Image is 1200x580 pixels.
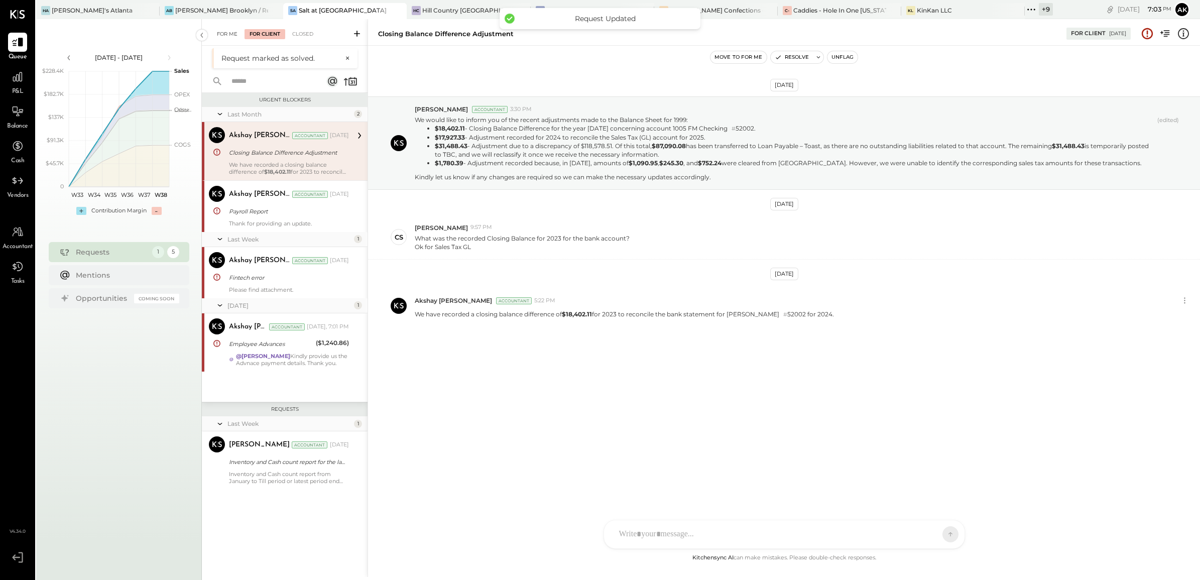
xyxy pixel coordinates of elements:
a: Queue [1,33,35,62]
div: CS [395,233,403,242]
text: W36 [121,191,134,198]
button: Move to for me [710,51,767,63]
div: + 9 [1039,3,1053,16]
p: What was the recorded Closing Balance for 2023 for the bank account? [415,234,630,251]
a: P&L [1,67,35,96]
text: $182.7K [44,90,64,97]
div: Requests [207,406,363,413]
div: Akshay [PERSON_NAME] [229,256,290,266]
div: Inventory and Cash count report from January to Till period or latest period end date. [229,471,349,485]
div: [DATE] [1109,30,1126,37]
strong: $18,402.11 [264,168,291,175]
div: Mentions [76,270,174,280]
div: [DATE], 7:01 PM [307,323,349,331]
div: Employee Advances [229,339,313,349]
div: 5 [167,246,179,258]
div: [DATE] [330,190,349,198]
li: - Adjustment recorded because, in [DATE], amounts of , , and were cleared from [GEOGRAPHIC_DATA].... [435,159,1153,167]
div: [DATE] [1118,5,1171,14]
div: 1 [354,420,362,428]
div: C- [783,6,792,15]
div: 1 [354,235,362,243]
div: Requests [76,247,147,257]
div: - [152,207,162,215]
span: # [783,311,787,318]
text: 0 [60,183,64,190]
div: [DATE] [330,441,349,449]
span: # [732,125,736,132]
strong: $87,090.08 [652,142,686,150]
div: + [76,207,86,215]
strong: $31,488.43 [1052,142,1085,150]
div: 1 [152,246,164,258]
text: W34 [87,191,100,198]
span: Vendors [7,191,29,200]
div: [DATE] - [DATE] [76,53,162,62]
div: Ok for Sales Tax GL [415,243,630,251]
div: Accountant [292,441,327,448]
div: Fintech error [229,273,346,283]
div: Akshay [PERSON_NAME] [229,322,267,332]
div: Akshay [PERSON_NAME] [229,189,290,199]
button: Ak [1174,2,1190,18]
span: Tasks [11,277,25,286]
text: W37 [138,191,150,198]
div: [DATE] [770,198,798,210]
div: Sa [288,6,297,15]
div: HN [536,6,545,15]
div: HC [412,6,421,15]
div: Salt at [GEOGRAPHIC_DATA] [299,6,387,15]
text: $45.7K [46,160,64,167]
button: Unflag [827,51,858,63]
div: Urgent Blockers [207,96,363,103]
span: 5:22 PM [534,297,555,305]
div: Closing Balance Difference Adjustment [229,148,346,158]
div: 2 [354,110,362,118]
span: Balance [7,122,28,131]
div: [PERSON_NAME] Confections - [GEOGRAPHIC_DATA] [670,6,763,15]
div: Kindly let us know if any changes are required so we can make the necessary updates accordingly. [415,173,1153,181]
span: 3:30 PM [510,105,532,113]
div: Contribution Margin [91,207,147,215]
div: [DATE] [330,257,349,265]
div: Last Week [227,235,351,244]
div: [DATE] [770,268,798,280]
div: [DATE] [330,132,349,140]
div: Akshay [PERSON_NAME] [229,131,290,141]
div: [PERSON_NAME]'s Nashville [546,6,632,15]
text: OPEX [174,91,190,98]
strong: $1,780.39 [435,159,463,167]
div: Inventory and Cash count report for the latest period end [229,457,346,467]
div: [PERSON_NAME] Brooklyn / Rebel Cafe [175,6,268,15]
div: 1 [354,301,362,309]
div: Accountant [292,132,328,139]
span: Accountant [3,243,33,252]
div: ($1,240.86) [316,338,349,348]
div: AB [165,6,174,15]
strong: $245.30 [659,159,683,167]
div: Closed [287,29,318,39]
div: [PERSON_NAME]'s Atlanta [52,6,133,15]
div: KinKan LLC [917,6,952,15]
div: Kindly provide us the Advnace payment details. Thank you. [236,353,349,367]
div: copy link [1105,4,1115,15]
div: Hill Country [GEOGRAPHIC_DATA] [422,6,515,15]
div: Thank for providing an update. [229,220,349,227]
div: Request marked as solved. [221,53,340,63]
strong: $1,090.95 [629,159,658,167]
button: × [340,54,350,63]
a: Balance [1,102,35,131]
div: KL [906,6,915,15]
text: Sales [174,67,189,74]
div: Caddies - Hole In One [US_STATE] [793,6,886,15]
span: [PERSON_NAME] [415,223,468,232]
div: HA [41,6,50,15]
div: Closing Balance Difference Adjustment [378,29,514,39]
p: We would like to inform you of the recent adjustments made to the Balance Sheet for 1999: [415,115,1153,124]
button: Resolve [771,51,813,63]
span: P&L [12,87,24,96]
div: Opportunities [76,293,129,303]
span: Cash [11,157,24,166]
text: $137K [48,113,64,121]
span: [PERSON_NAME] [415,105,468,113]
